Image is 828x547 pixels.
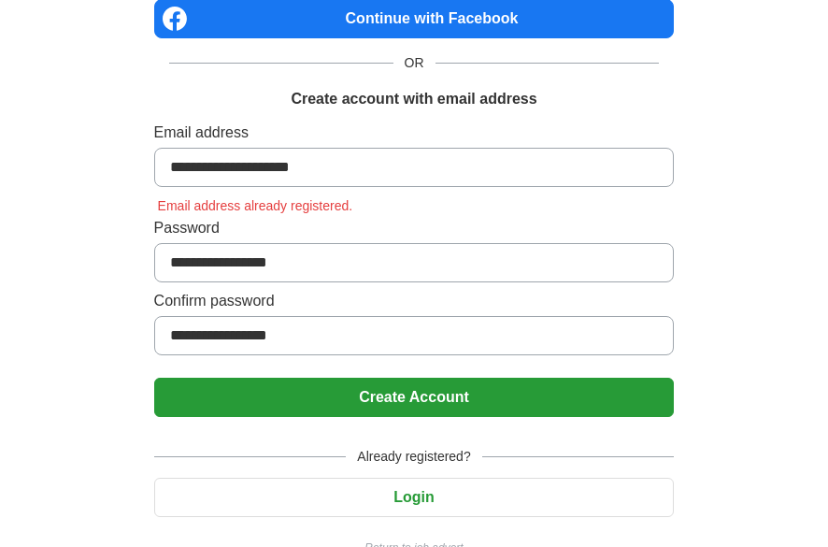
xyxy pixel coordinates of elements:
button: Create Account [154,378,675,417]
span: Already registered? [346,447,481,467]
a: Login [154,489,675,505]
span: OR [393,53,435,73]
button: Login [154,478,675,517]
label: Email address [154,122,675,144]
h1: Create account with email address [291,88,536,110]
span: Email address already registered. [154,198,357,213]
label: Confirm password [154,290,675,312]
label: Password [154,217,675,239]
